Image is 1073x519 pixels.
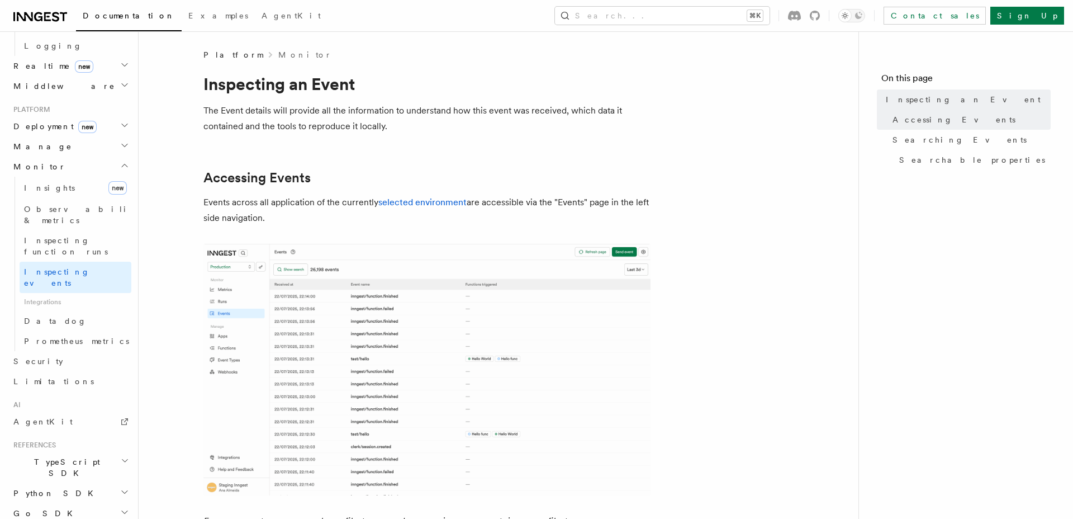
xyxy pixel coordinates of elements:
span: Limitations [13,377,94,386]
button: TypeScript SDK [9,452,131,483]
a: Contact sales [884,7,986,25]
span: Insights [24,183,75,192]
a: Searching Events [888,130,1051,150]
a: Prometheus metrics [20,331,131,351]
span: AI [9,400,21,409]
a: Accessing Events [888,110,1051,130]
button: Python SDK [9,483,131,503]
a: Datadog [20,311,131,331]
button: Search...⌘K [555,7,770,25]
span: Platform [203,49,263,60]
p: Events across all application of the currently are accessible via the "Events" page in the left s... [203,195,651,226]
span: Searching Events [892,134,1027,145]
span: Documentation [83,11,175,20]
span: Inspecting an Event [886,94,1041,105]
kbd: ⌘K [747,10,763,21]
span: Realtime [9,60,93,72]
a: Limitations [9,371,131,391]
span: Go SDK [9,508,79,519]
a: Examples [182,3,255,30]
a: Sign Up [990,7,1064,25]
button: Middleware [9,76,131,96]
span: Monitor [9,161,66,172]
span: Deployment [9,121,97,132]
span: new [75,60,93,73]
span: Python SDK [9,488,100,499]
span: References [9,441,56,450]
span: Searchable properties [899,154,1045,166]
span: Integrations [20,293,131,311]
span: Manage [9,141,72,152]
h1: Inspecting an Event [203,74,651,94]
span: Observability & metrics [24,205,139,225]
a: Accessing Events [203,170,311,186]
span: new [78,121,97,133]
span: new [108,181,127,195]
h4: On this page [881,72,1051,89]
span: Platform [9,105,50,114]
a: Insightsnew [20,177,131,199]
button: Toggle dark mode [838,9,865,22]
p: The Event details will provide all the information to understand how this event was received, whi... [203,103,651,134]
img: The Events list features the last events received. [203,244,651,496]
span: Logging [24,41,82,50]
span: Security [13,357,63,366]
span: TypeScript SDK [9,456,121,479]
span: Middleware [9,81,115,92]
span: Accessing Events [892,114,1015,125]
span: Inspecting function runs [24,236,108,256]
a: Logging [20,36,131,56]
span: Prometheus metrics [24,337,129,346]
span: Inspecting events [24,267,90,287]
div: Monitor [9,177,131,351]
span: AgentKit [13,417,73,426]
a: Monitor [278,49,331,60]
a: AgentKit [255,3,327,30]
span: AgentKit [262,11,321,20]
button: Realtimenew [9,56,131,76]
a: Inspecting function runs [20,230,131,262]
button: Manage [9,136,131,157]
button: Deploymentnew [9,116,131,136]
a: Observability & metrics [20,199,131,230]
span: Examples [188,11,248,20]
span: Datadog [24,317,87,325]
a: Inspecting an Event [881,89,1051,110]
button: Monitor [9,157,131,177]
a: Inspecting events [20,262,131,293]
a: AgentKit [9,412,131,432]
a: Searchable properties [895,150,1051,170]
a: selected environment [378,197,467,207]
a: Security [9,351,131,371]
a: Documentation [76,3,182,31]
